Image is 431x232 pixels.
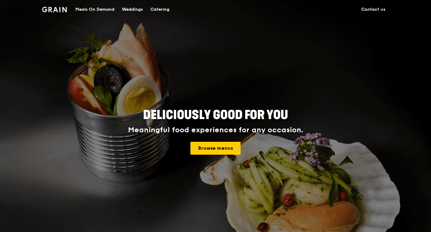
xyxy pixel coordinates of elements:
[105,126,326,134] div: Meaningful food experiences for any occasion.
[357,0,389,19] a: Contact us
[42,7,67,12] img: Grain
[150,0,170,19] div: Catering
[147,0,173,19] a: Catering
[143,108,288,122] span: Deliciously good for you
[190,142,241,155] a: Browse menus
[75,0,114,19] div: Meals On Demand
[118,0,147,19] a: Weddings
[122,0,143,19] div: Weddings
